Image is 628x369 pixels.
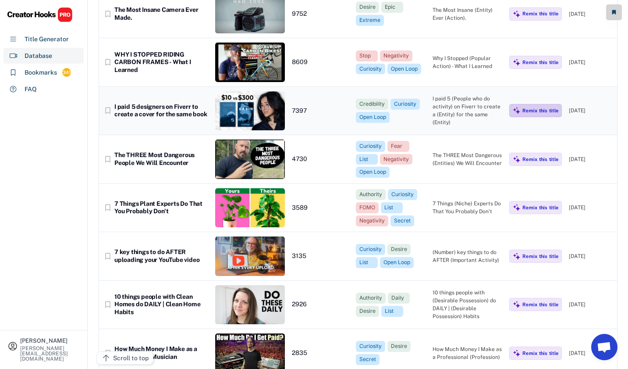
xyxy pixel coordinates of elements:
div: Curiosity [391,191,414,198]
div: Stop [359,52,374,60]
div: Curiosity [359,143,382,150]
img: thumbnail__aFejkTgB5E.jpg [215,236,285,276]
button: bookmark_border [103,155,112,164]
img: thumbnail_lmIE-oqMptk.jpg [215,140,285,179]
img: 7ThingsPlantExpertsDoThatYouProbablyDon-t-SheffieldMadePlants.jpg [215,188,285,227]
div: Negativity [383,52,409,60]
div: Curiosity [359,65,382,73]
div: The Most Insane (Entity) Ever (Action). [433,6,502,22]
button: bookmark_border [103,252,112,261]
div: WHY I STOPPED RIDING CARBON FRAMES - What I Learned [114,51,208,74]
div: Curiosity [359,246,382,253]
div: Why I Stopped (Popular Action) - What I Learned [433,54,502,70]
div: Scroll to top [113,354,149,363]
div: Daily [391,294,406,302]
div: Database [25,51,52,61]
div: [DATE] [569,107,613,115]
div: Curiosity [394,100,416,108]
div: How Much Money I Make as a Professional Musician [114,345,208,361]
div: [PERSON_NAME][EMAIL_ADDRESS][DOMAIN_NAME] [20,346,80,362]
div: The THREE Most Dangerous People We Will Encounter [114,151,208,167]
div: How Much Money I Make as a Professional (Profession) [433,345,502,361]
img: CHPRO%20Logo.svg [7,7,73,22]
div: 3589 [292,204,349,212]
div: Epic [385,4,400,11]
div: (Number) key things to do AFTER (Important Activity) [433,248,502,264]
div: Open Loop [359,114,386,121]
div: FOMO [359,204,375,211]
div: 10 things people with (Desirable Possession) do DAILY | (Desirable Possession) Habits [433,289,502,320]
div: [DATE] [569,349,613,357]
div: I paid 5 (People who do activity) on Fiverr to create a (Entity) for the same (Entity) [433,95,502,126]
div: Remix this title [522,301,558,308]
div: Credibility [359,100,385,108]
button: bookmark_border [103,203,112,212]
div: 7397 [292,107,349,115]
div: Remix this title [522,107,558,114]
div: Bookmarks [25,68,57,77]
div: [DATE] [569,252,613,260]
div: [DATE] [569,10,613,18]
div: Secret [394,217,411,225]
div: 10 things people with Clean Homes do DAILY | Clean Home Habits [114,293,208,316]
div: Authority [359,191,382,198]
img: MagicMajor%20%28Purple%29.svg [513,204,521,211]
div: The Most Insane Camera Ever Made. [114,6,208,21]
div: List [385,308,400,315]
div: Negativity [359,217,385,225]
div: List [384,204,399,211]
div: Fear [391,143,406,150]
div: 9752 [292,10,349,18]
button: bookmark_border [103,10,112,18]
div: 8609 [292,58,349,66]
div: 341 [62,69,71,76]
img: MagicMajor%20%28Purple%29.svg [513,155,521,163]
div: 7 key things to do AFTER uploading your YouTube video [114,248,208,264]
div: Remix this title [522,156,558,162]
div: Remix this title [522,204,558,211]
div: 2835 [292,349,349,357]
div: The THREE Most Dangerous (Entities) We Will Encounter [433,151,502,167]
img: MagicMajor%20%28Purple%29.svg [513,301,521,308]
div: Remix this title [522,253,558,259]
div: Open Loop [391,65,418,73]
img: thumbnail_18CEjEenI2w.jpg [215,91,285,130]
div: Open Loop [359,168,386,176]
div: [PERSON_NAME] [20,338,80,344]
div: Authority [359,294,382,302]
text: bookmark_border [103,106,112,115]
div: List [359,156,374,163]
div: Remix this title [522,59,558,65]
div: 4730 [292,155,349,163]
div: 7 Things Plant Experts Do That You Probably Don't [114,200,208,215]
img: WHYISTOPPEDRIDINGCARBONFRAMES-WhatILearned-luisscott.jpg [215,43,285,82]
div: Open Loop [383,259,410,266]
text: bookmark_border [103,58,112,67]
div: I paid 5 designers on Fiverr to create a cover for the same book [114,103,208,118]
div: Remix this title [522,11,558,17]
div: FAQ [25,85,37,94]
div: Extreme [359,17,380,24]
img: MagicMajor%20%28Purple%29.svg [513,349,521,357]
div: Desire [391,246,407,253]
button: bookmark_border [103,300,112,309]
img: MagicMajor%20%28Purple%29.svg [513,58,521,66]
div: 7 Things (Niche) Experts Do That You Probably Don’t [433,200,502,215]
div: 3135 [292,252,349,260]
img: MagicMajor%20%28Purple%29.svg [513,252,521,260]
img: MagicMajor%20%28Purple%29.svg [513,10,521,18]
div: [DATE] [569,58,613,66]
div: 2926 [292,301,349,308]
button: bookmark_border [103,349,112,358]
div: Desire [359,4,376,11]
div: [DATE] [569,155,613,163]
div: List [359,259,374,266]
div: [DATE] [569,204,613,211]
div: Title Generator [25,35,69,44]
div: Curiosity [359,343,382,350]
